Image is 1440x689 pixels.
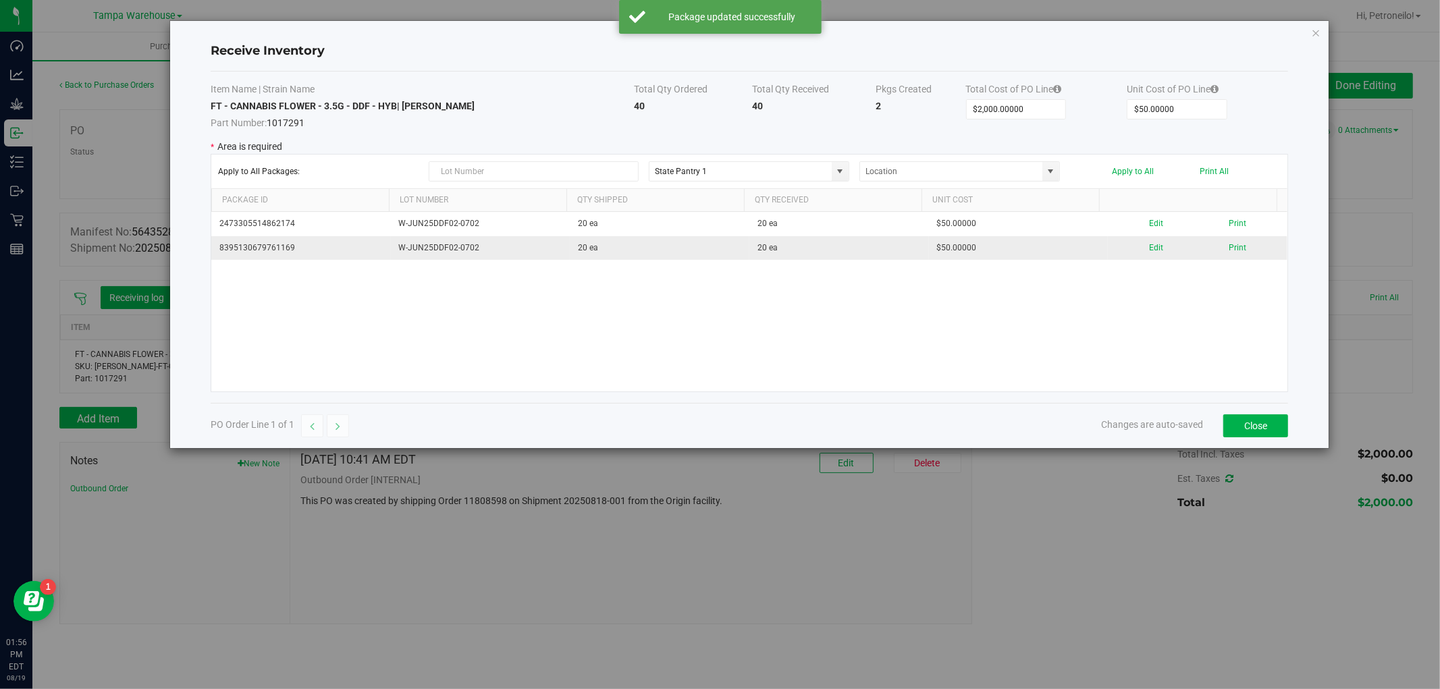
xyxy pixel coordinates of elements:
input: Location [860,162,1042,181]
iframe: Resource center unread badge [40,579,56,595]
strong: 2 [876,101,881,111]
th: Package Id [211,189,389,212]
td: 20 ea [749,212,929,236]
span: Changes are auto-saved [1101,419,1203,430]
span: PO Order Line 1 of 1 [211,419,294,430]
td: 2473305514862174 [211,212,391,236]
button: Close [1223,414,1288,437]
button: Print [1229,242,1246,254]
strong: 40 [752,101,763,111]
i: Specifying a total cost will update all package costs. [1210,84,1219,94]
button: Print All [1200,167,1229,176]
strong: FT - CANNABIS FLOWER - 3.5G - DDF - HYB | [PERSON_NAME] [211,101,475,111]
i: Specifying a total cost will update all package costs. [1054,84,1062,94]
th: Qty Received [744,189,922,212]
strong: 40 [634,101,645,111]
input: Total Cost [967,100,1066,119]
input: Lot Number [429,161,639,182]
input: Unit Cost [1127,100,1227,119]
th: Item Name | Strain Name [211,82,635,99]
td: 8395130679761169 [211,236,391,260]
input: Area [649,162,832,181]
th: Total Qty Received [752,82,876,99]
iframe: Resource center [14,581,54,622]
span: Area is required [217,141,282,152]
th: Unit Cost [922,189,1099,212]
td: 20 ea [749,236,929,260]
td: W-JUN25DDF02-0702 [391,236,570,260]
th: Total Cost of PO Line [966,82,1127,99]
button: Edit [1149,242,1163,254]
button: Print [1229,217,1246,230]
td: $50.00000 [929,212,1109,236]
button: Edit [1149,217,1163,230]
span: Apply to All Packages: [218,167,419,176]
span: 1017291 [211,113,635,130]
th: Total Qty Ordered [634,82,752,99]
th: Lot Number [389,189,566,212]
td: W-JUN25DDF02-0702 [391,212,570,236]
td: 20 ea [570,212,749,236]
span: Part Number: [211,117,267,128]
th: Qty Shipped [566,189,744,212]
div: Package updated successfully [653,10,811,24]
th: Pkgs Created [876,82,965,99]
button: Close modal [1312,24,1321,40]
h4: Receive Inventory [211,43,1288,60]
td: 20 ea [570,236,749,260]
td: $50.00000 [929,236,1109,260]
button: Apply to All [1112,167,1154,176]
th: Unit Cost of PO Line [1127,82,1288,99]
